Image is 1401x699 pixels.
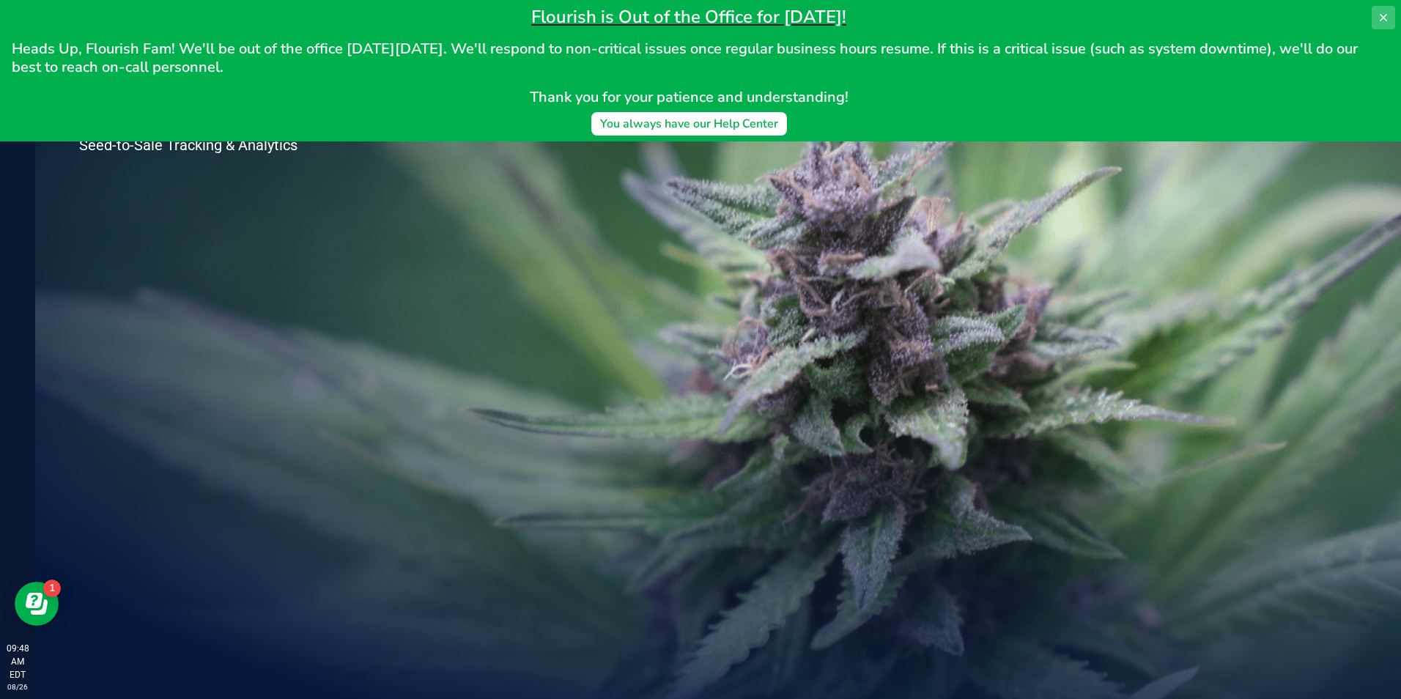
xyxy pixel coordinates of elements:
div: You always have our Help Center [600,115,778,133]
span: Flourish is Out of the Office for [DATE]! [531,5,846,29]
iframe: Resource center [15,582,59,626]
iframe: Resource center unread badge [43,580,61,597]
span: Heads Up, Flourish Fam! We'll be out of the office [DATE][DATE]. We'll respond to non-critical is... [12,39,1361,77]
span: Thank you for your patience and understanding! [530,87,849,107]
p: 08/26 [7,681,29,692]
p: Seed-to-Sale Tracking & Analytics [79,138,358,152]
p: 09:48 AM EDT [7,642,29,681]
